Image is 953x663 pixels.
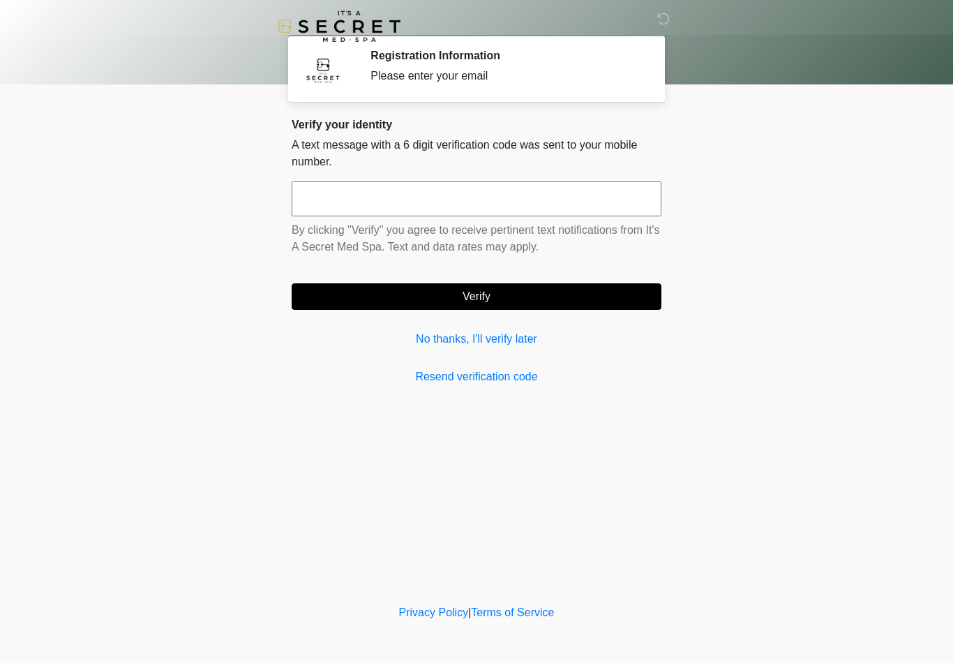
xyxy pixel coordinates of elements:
[370,49,640,62] h2: Registration Information
[292,118,661,131] h2: Verify your identity
[292,283,661,310] button: Verify
[471,606,554,618] a: Terms of Service
[370,68,640,84] div: Please enter your email
[292,222,661,255] p: By clicking "Verify" you agree to receive pertinent text notifications from It's A Secret Med Spa...
[292,137,661,170] p: A text message with a 6 digit verification code was sent to your mobile number.
[468,606,471,618] a: |
[302,49,344,91] img: Agent Avatar
[278,10,400,42] img: It's A Secret Med Spa Logo
[292,331,661,348] a: No thanks, I'll verify later
[399,606,469,618] a: Privacy Policy
[292,368,661,385] a: Resend verification code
